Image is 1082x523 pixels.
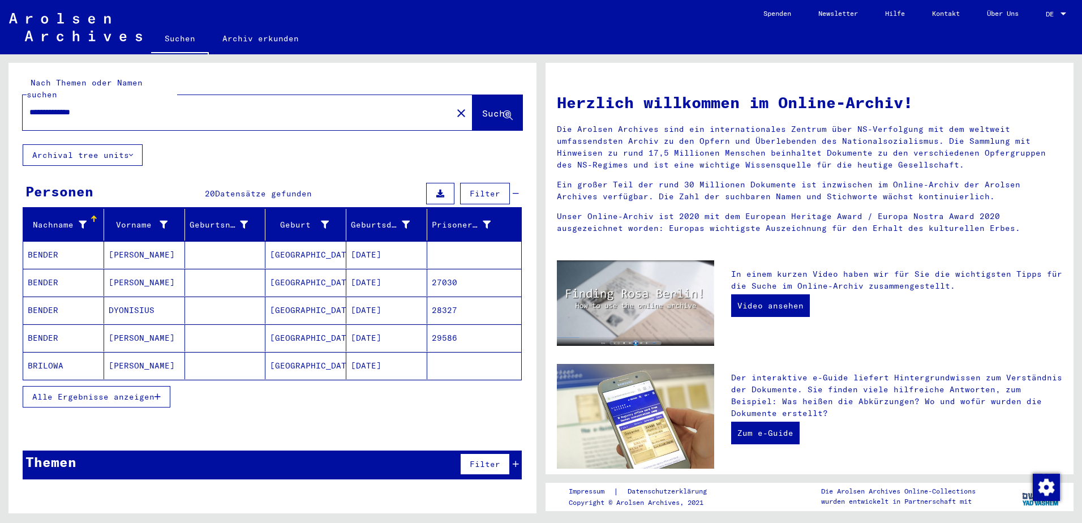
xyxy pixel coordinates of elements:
span: Filter [470,188,500,199]
div: Geburtsdatum [351,216,427,234]
mat-cell: [PERSON_NAME] [104,352,185,379]
a: Suchen [151,25,209,54]
mat-cell: [DATE] [346,324,427,351]
button: Alle Ergebnisse anzeigen [23,386,170,408]
div: Vorname [109,216,184,234]
button: Filter [460,453,510,475]
p: Die Arolsen Archives Online-Collections [821,486,976,496]
mat-cell: BRILOWA [23,352,104,379]
button: Archival tree units [23,144,143,166]
mat-cell: BENDER [23,324,104,351]
mat-header-cell: Geburtsname [185,209,266,241]
mat-cell: [DATE] [346,241,427,268]
mat-cell: [PERSON_NAME] [104,324,185,351]
p: Unser Online-Archiv ist 2020 mit dem European Heritage Award / Europa Nostra Award 2020 ausgezeic... [557,211,1062,234]
a: Impressum [569,486,613,498]
img: eguide.jpg [557,364,714,469]
mat-cell: [PERSON_NAME] [104,269,185,296]
div: Geburtsname [190,219,248,231]
mat-cell: [DATE] [346,352,427,379]
mat-cell: 28327 [427,297,521,324]
mat-cell: [GEOGRAPHIC_DATA] [265,269,346,296]
img: yv_logo.png [1020,482,1062,511]
mat-cell: DYONISIUS [104,297,185,324]
p: Der interaktive e-Guide liefert Hintergrundwissen zum Verständnis der Dokumente. Sie finden viele... [731,372,1062,419]
mat-icon: close [454,106,468,120]
p: In einem kurzen Video haben wir für Sie die wichtigsten Tipps für die Suche im Online-Archiv zusa... [731,268,1062,292]
p: Copyright © Arolsen Archives, 2021 [569,498,720,508]
img: Zustimmung ändern [1033,474,1060,501]
div: Prisoner # [432,219,491,231]
a: Zum e-Guide [731,422,800,444]
div: Personen [25,181,93,202]
mat-header-cell: Geburt‏ [265,209,346,241]
div: Prisoner # [432,216,508,234]
mat-cell: BENDER [23,269,104,296]
p: Ein großer Teil der rund 30 Millionen Dokumente ist inzwischen im Online-Archiv der Arolsen Archi... [557,179,1062,203]
div: | [569,486,720,498]
span: 20 [205,188,215,199]
mat-header-cell: Geburtsdatum [346,209,427,241]
span: Suche [482,108,510,119]
mat-cell: BENDER [23,297,104,324]
mat-cell: [PERSON_NAME] [104,241,185,268]
div: Themen [25,452,76,472]
span: Filter [470,459,500,469]
mat-cell: 27030 [427,269,521,296]
h1: Herzlich willkommen im Online-Archiv! [557,91,1062,114]
p: wurden entwickelt in Partnerschaft mit [821,496,976,507]
button: Suche [473,95,522,130]
div: Nachname [28,216,104,234]
mat-cell: [GEOGRAPHIC_DATA] [265,352,346,379]
div: Geburtsname [190,216,265,234]
a: Datenschutzerklärung [619,486,720,498]
button: Clear [450,101,473,124]
div: Geburtsdatum [351,219,410,231]
mat-cell: [GEOGRAPHIC_DATA] [265,297,346,324]
mat-header-cell: Vorname [104,209,185,241]
div: Geburt‏ [270,216,346,234]
div: Zustimmung ändern [1032,473,1059,500]
mat-header-cell: Prisoner # [427,209,521,241]
mat-cell: [GEOGRAPHIC_DATA] [265,241,346,268]
a: Video ansehen [731,294,810,317]
p: Die Arolsen Archives sind ein internationales Zentrum über NS-Verfolgung mit dem weltweit umfasse... [557,123,1062,171]
mat-cell: [DATE] [346,297,427,324]
img: Arolsen_neg.svg [9,13,142,41]
span: DE [1046,10,1058,18]
mat-cell: BENDER [23,241,104,268]
mat-label: Nach Themen oder Namen suchen [27,78,143,100]
mat-header-cell: Nachname [23,209,104,241]
mat-cell: 29586 [427,324,521,351]
a: Archiv erkunden [209,25,312,52]
mat-cell: [GEOGRAPHIC_DATA] [265,324,346,351]
div: Vorname [109,219,168,231]
div: Geburt‏ [270,219,329,231]
span: Alle Ergebnisse anzeigen [32,392,154,402]
div: Nachname [28,219,87,231]
img: video.jpg [557,260,714,346]
button: Filter [460,183,510,204]
mat-cell: [DATE] [346,269,427,296]
span: Datensätze gefunden [215,188,312,199]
